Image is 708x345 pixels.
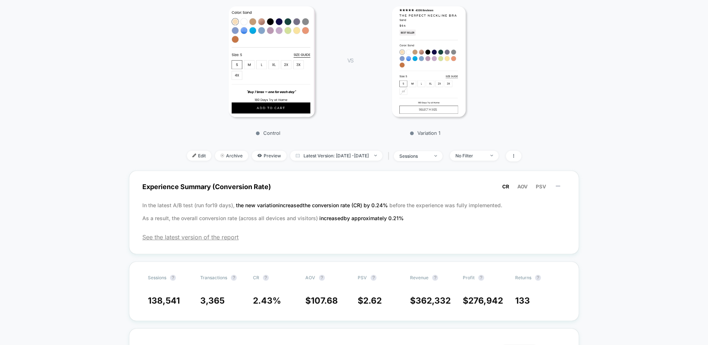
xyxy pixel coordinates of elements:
div: sessions [399,153,429,159]
span: PSV [358,275,367,280]
span: increased by approximately 0.21 % [319,215,404,221]
span: Returns [515,275,531,280]
span: $ [305,296,338,306]
img: end [490,155,493,156]
button: CR [500,183,511,190]
span: Edit [187,151,211,161]
button: ? [371,275,376,281]
img: end [221,154,224,157]
span: Experience Summary (Conversion Rate) [142,178,566,195]
span: $ [358,296,382,306]
button: PSV [534,183,548,190]
span: 2.43 % [253,296,281,306]
img: calendar [296,154,300,157]
p: Control [204,130,333,136]
span: CR [253,275,259,280]
span: 107.68 [311,296,338,306]
span: Archive [215,151,248,161]
p: Variation 1 [361,130,490,136]
span: Sessions [148,275,166,280]
span: the new variation increased the conversion rate (CR) by 0.24 % [236,202,389,208]
span: 138,541 [148,296,180,306]
span: Preview [252,151,287,161]
button: AOV [515,183,530,190]
p: In the latest A/B test (run for 19 days), before the experience was fully implemented. As a resul... [142,199,566,225]
span: Transactions [200,275,227,280]
button: ? [231,275,237,281]
span: AOV [305,275,315,280]
span: $ [410,296,451,306]
span: 2.62 [363,296,382,306]
span: VS [347,57,353,64]
button: ? [263,275,269,281]
span: CR [502,184,509,189]
div: No Filter [455,153,485,158]
button: ? [319,275,325,281]
span: PSV [536,184,546,189]
span: 276,942 [468,296,503,306]
button: ? [432,275,438,281]
img: end [434,155,437,157]
img: edit [192,154,196,157]
button: ? [170,275,176,281]
span: $ [463,296,503,306]
span: | [386,151,394,161]
img: Control main [229,6,315,117]
span: Revenue [410,275,428,280]
img: end [374,155,377,156]
span: AOV [517,184,528,189]
span: 133 [515,296,530,306]
span: Latest Version: [DATE] - [DATE] [290,151,382,161]
button: ? [478,275,484,281]
span: 362,332 [416,296,451,306]
span: Profit [463,275,475,280]
span: See the latest version of the report [142,233,566,241]
button: ? [535,275,541,281]
span: 3,365 [200,296,225,306]
img: Variation 1 main [392,6,466,117]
